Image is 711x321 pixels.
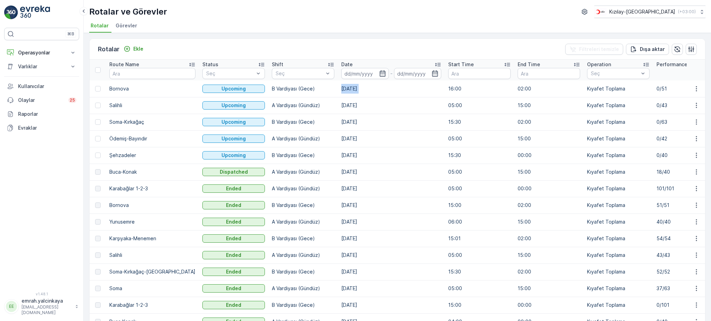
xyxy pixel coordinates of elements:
[202,118,265,126] button: Upcoming
[226,235,241,242] p: Ended
[514,164,584,180] td: 15:00
[514,97,584,114] td: 15:00
[445,197,514,214] td: 15:00
[221,85,246,92] p: Upcoming
[338,263,445,280] td: [DATE]
[390,69,393,78] p: -
[95,286,101,291] div: Toggle Row Selected
[202,284,265,293] button: Ended
[221,152,246,159] p: Upcoming
[4,121,79,135] a: Evraklar
[594,8,607,16] img: k%C4%B1z%C4%B1lay_jywRncg.png
[18,124,76,131] p: Evraklar
[678,9,696,15] p: ( +03:00 )
[514,247,584,263] td: 15:00
[565,44,623,55] button: Filtreleri temizle
[106,247,199,263] td: Salihli
[121,45,146,53] button: Ekle
[584,147,653,164] td: Kıyafet Toplama
[133,45,143,52] p: Ekle
[268,197,338,214] td: B Vardiyası (Gece)
[206,70,254,77] p: Seç
[626,44,669,55] button: Dışa aktar
[445,263,514,280] td: 15:30
[226,185,241,192] p: Ended
[445,247,514,263] td: 05:00
[338,97,445,114] td: [DATE]
[338,80,445,97] td: [DATE]
[221,102,246,109] p: Upcoming
[106,80,199,97] td: Bornova
[514,214,584,230] td: 15:00
[91,22,109,29] span: Rotalar
[584,164,653,180] td: Kıyafet Toplama
[448,61,474,68] p: Start Time
[202,251,265,259] button: Ended
[338,197,445,214] td: [DATE]
[268,280,338,297] td: A Vardiyası (Gündüz)
[202,268,265,276] button: Ended
[338,164,445,180] td: [DATE]
[341,61,353,68] p: Date
[587,61,611,68] p: Operation
[338,147,445,164] td: [DATE]
[338,297,445,313] td: [DATE]
[514,180,584,197] td: 00:00
[221,135,246,142] p: Upcoming
[341,68,389,79] input: dd/mm/yyyy
[268,97,338,114] td: A Vardiyası (Gündüz)
[106,97,199,114] td: Salihli
[109,61,139,68] p: Route Name
[95,269,101,275] div: Toggle Row Selected
[18,49,65,56] p: Operasyonlar
[584,263,653,280] td: Kıyafet Toplama
[22,297,72,304] p: emrah.yalcinkaya
[4,292,79,296] span: v 1.48.1
[4,107,79,121] a: Raporlar
[338,230,445,247] td: [DATE]
[514,197,584,214] td: 02:00
[445,230,514,247] td: 15:01
[89,6,167,17] p: Rotalar ve Görevler
[95,219,101,225] div: Toggle Row Selected
[609,8,675,15] p: Kızılay-[GEOGRAPHIC_DATA]
[67,31,74,37] p: ⌘B
[394,68,442,79] input: dd/mm/yyyy
[268,180,338,197] td: A Vardiyası (Gündüz)
[579,46,619,53] p: Filtreleri temizle
[584,80,653,97] td: Kıyafet Toplama
[594,6,705,18] button: Kızılay-[GEOGRAPHIC_DATA](+03:00)
[202,85,265,93] button: Upcoming
[514,297,584,313] td: 00:00
[268,263,338,280] td: B Vardiyası (Gece)
[226,302,241,309] p: Ended
[445,164,514,180] td: 05:00
[514,280,584,297] td: 15:00
[514,263,584,280] td: 02:00
[4,60,79,73] button: Varlıklar
[268,214,338,230] td: A Vardiyası (Gündüz)
[268,147,338,164] td: B Vardiyası (Gece)
[95,136,101,141] div: Toggle Row Selected
[202,301,265,309] button: Ended
[226,268,241,275] p: Ended
[584,180,653,197] td: Kıyafet Toplama
[22,304,72,315] p: [EMAIL_ADDRESS][DOMAIN_NAME]
[276,70,324,77] p: Seç
[202,234,265,243] button: Ended
[584,280,653,297] td: Kıyafet Toplama
[106,297,199,313] td: Karabağlar 1-2-3
[202,135,265,143] button: Upcoming
[4,46,79,60] button: Operasyonlar
[95,252,101,258] div: Toggle Row Selected
[109,68,195,79] input: Ara
[584,297,653,313] td: Kıyafet Toplama
[95,86,101,92] div: Toggle Row Selected
[106,280,199,297] td: Soma
[95,236,101,241] div: Toggle Row Selected
[268,247,338,263] td: A Vardiyası (Gündüz)
[518,68,580,79] input: Ara
[106,214,199,230] td: Yunusemre
[20,6,50,19] img: logo_light-DOdMpM7g.png
[445,80,514,97] td: 16:00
